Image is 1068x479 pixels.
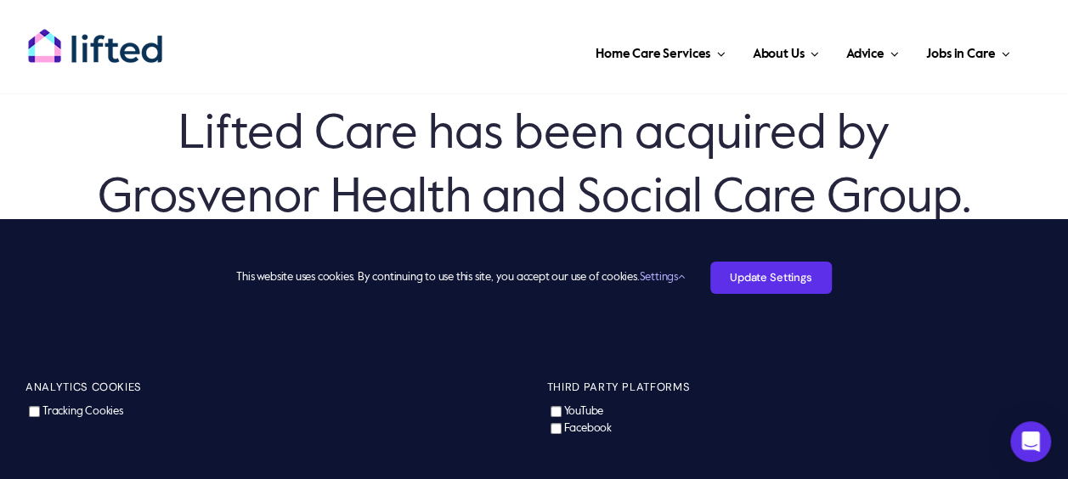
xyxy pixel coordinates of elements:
nav: Main Menu [200,25,1015,76]
a: About Us [747,25,823,76]
span: Jobs in Care [926,41,995,68]
span: Advice [846,41,884,68]
a: Settings [639,272,684,283]
a: Update Settings [710,262,832,294]
a: Home Care Services [591,25,731,76]
a: Jobs in Care [921,25,1015,76]
input: Tracking Cookies [29,406,40,417]
input: Facebook [551,423,562,434]
a: Advice [841,25,904,76]
label: Facebook [547,423,612,434]
span: This website uses cookies. By continuing to use this site, you accept our use of cookies. [236,264,684,291]
h6: Lifted Care has been acquired by Grosvenor Health and Social Care Group. Please visit to arrange ... [85,104,983,358]
span: About Us [752,41,804,68]
a: lifted-logo [27,28,163,45]
h4: Third Party Platforms [547,379,1043,396]
label: YouTube [547,406,604,417]
div: Open Intercom Messenger [1010,421,1051,462]
label: Tracking Cookies [25,406,123,417]
input: YouTube [551,406,562,417]
h4: Analytics Cookies [25,379,522,396]
span: Home Care Services [596,41,710,68]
